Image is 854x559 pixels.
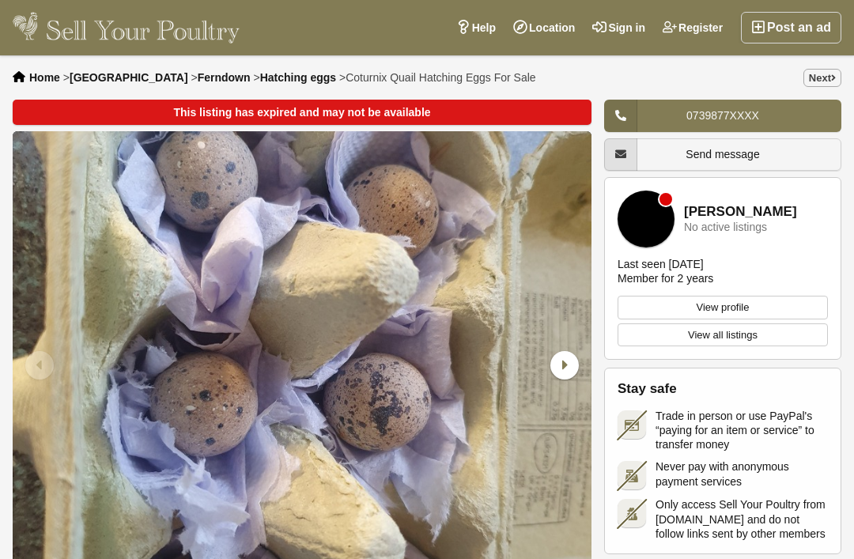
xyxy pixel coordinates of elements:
div: Member is offline [659,193,672,206]
a: Send message [604,138,841,171]
span: Coturnix Quail Hatching Eggs For Sale [346,71,535,84]
a: Location [504,12,584,43]
a: View all listings [618,323,828,347]
a: Ferndown [198,71,251,84]
a: [GEOGRAPHIC_DATA] [70,71,188,84]
span: 0739877XXXX [686,109,759,122]
div: Last seen [DATE] [618,257,704,271]
img: Kate Ockwell [618,191,675,247]
h2: Stay safe [618,381,828,397]
a: [PERSON_NAME] [684,205,797,220]
a: Post an ad [741,12,841,43]
li: > [191,71,250,84]
a: Hatching eggs [260,71,336,84]
a: Register [654,12,731,43]
a: Next [803,69,841,87]
div: Next slide [542,345,584,386]
span: Only access Sell Your Poultry from [DOMAIN_NAME] and do not follow links sent by other members [656,497,828,541]
li: > [253,71,336,84]
a: Home [29,71,60,84]
div: Member for 2 years [618,271,713,285]
img: Sell Your Poultry [13,12,240,43]
span: Trade in person or use PayPal's “paying for an item or service” to transfer money [656,409,828,452]
div: This listing has expired and may not be available [13,100,591,125]
a: View profile [618,296,828,319]
li: > [339,71,536,84]
span: Never pay with anonymous payment services [656,459,828,488]
a: Help [448,12,504,43]
a: Sign in [584,12,654,43]
div: No active listings [684,221,767,233]
li: > [63,71,188,84]
a: 0739877XXXX [604,100,841,132]
div: Previous slide [21,345,62,386]
span: Send message [686,148,759,161]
